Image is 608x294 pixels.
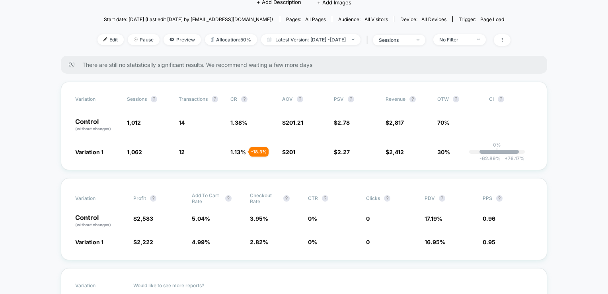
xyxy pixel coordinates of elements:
[483,215,495,222] span: 0.96
[305,16,326,22] span: all pages
[205,34,257,45] span: Allocation: 50%
[505,155,508,161] span: +
[366,239,370,245] span: 0
[75,282,119,288] span: Variation
[394,16,452,22] span: Device:
[425,239,445,245] span: 16.95 %
[389,119,404,126] span: 2,817
[75,118,119,132] p: Control
[425,215,442,222] span: 17.19 %
[282,149,295,155] span: $
[127,96,147,102] span: Sessions
[379,37,411,43] div: sessions
[297,96,303,102] button: ?
[211,37,214,42] img: rebalance
[386,119,404,126] span: $
[437,119,450,126] span: 70%
[496,148,498,154] p: |
[261,34,361,45] span: Latest Version: [DATE] - [DATE]
[192,192,221,204] span: Add To Cart Rate
[192,239,210,245] span: 4.99 %
[241,96,247,102] button: ?
[337,119,350,126] span: 2.78
[483,195,492,201] span: PPS
[75,192,119,204] span: Variation
[128,34,160,45] span: Pause
[498,96,504,102] button: ?
[348,96,354,102] button: ?
[477,39,480,40] img: end
[250,192,279,204] span: Checkout Rate
[151,96,157,102] button: ?
[364,16,388,22] span: All Visitors
[75,239,103,245] span: Variation 1
[501,155,524,161] span: 76.17 %
[133,239,153,245] span: $
[364,34,373,46] span: |
[286,149,295,155] span: 201
[164,34,201,45] span: Preview
[386,96,405,102] span: Revenue
[352,39,355,40] img: end
[104,16,273,22] span: Start date: [DATE] (Last edit [DATE] by [EMAIL_ADDRESS][DOMAIN_NAME])
[249,147,269,157] div: - 18.3 %
[103,37,107,41] img: edit
[212,96,218,102] button: ?
[334,119,350,126] span: $
[439,195,445,202] button: ?
[75,126,111,131] span: (without changes)
[384,195,390,202] button: ?
[230,119,247,126] span: 1.38 %
[409,96,416,102] button: ?
[137,239,153,245] span: 2,222
[283,195,290,202] button: ?
[322,195,328,202] button: ?
[250,215,268,222] span: 3.95 %
[133,282,533,288] p: Would like to see more reports?
[127,149,142,155] span: 1,062
[75,149,103,155] span: Variation 1
[421,16,446,22] span: all devices
[230,96,237,102] span: CR
[267,37,271,41] img: calendar
[479,155,501,161] span: -62.89 %
[282,119,303,126] span: $
[366,195,380,201] span: Clicks
[366,215,370,222] span: 0
[334,149,350,155] span: $
[496,195,503,202] button: ?
[127,119,141,126] span: 1,012
[286,16,326,22] div: Pages:
[425,195,435,201] span: PDV
[459,16,504,22] div: Trigger:
[386,149,404,155] span: $
[308,195,318,201] span: CTR
[133,195,146,201] span: Profit
[75,96,119,102] span: Variation
[134,37,138,41] img: end
[453,96,459,102] button: ?
[133,215,153,222] span: $
[282,96,293,102] span: AOV
[75,222,111,227] span: (without changes)
[179,149,185,155] span: 12
[137,215,153,222] span: 2,583
[230,149,246,155] span: 1.13 %
[97,34,124,45] span: Edit
[179,119,185,126] span: 14
[389,149,404,155] span: 2,412
[150,195,156,202] button: ?
[437,149,450,155] span: 30%
[75,214,125,228] p: Control
[179,96,208,102] span: Transactions
[480,16,504,22] span: Page Load
[308,215,317,222] span: 0 %
[308,239,317,245] span: 0 %
[417,39,419,41] img: end
[334,96,344,102] span: PSV
[286,119,303,126] span: 201.21
[437,96,481,102] span: OTW
[250,239,268,245] span: 2.82 %
[338,16,388,22] div: Audience:
[192,215,210,222] span: 5.04 %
